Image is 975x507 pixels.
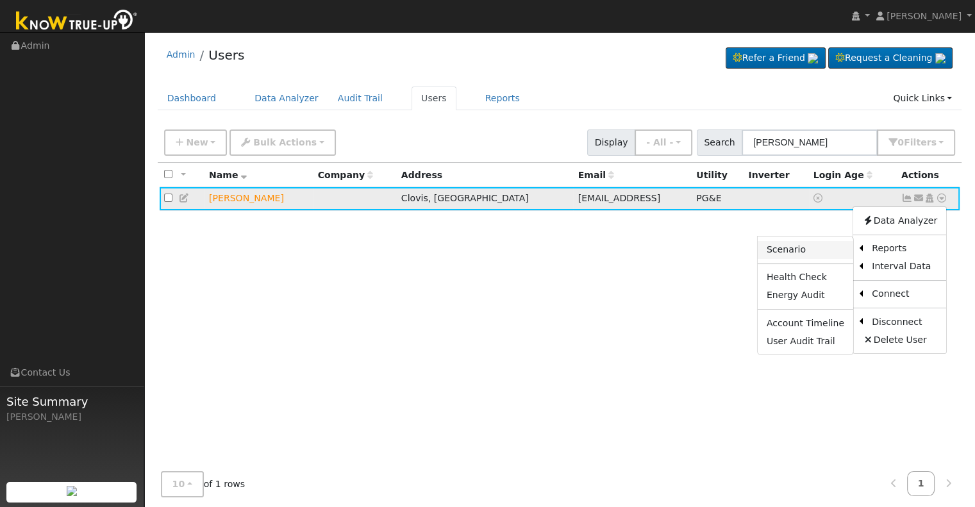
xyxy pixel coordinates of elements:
a: Refer a Friend [726,47,826,69]
a: Disconnect [863,313,946,331]
a: Edit User [179,193,190,203]
a: Quick Links [883,87,962,110]
input: Search [742,129,878,156]
div: Inverter [748,169,804,182]
a: Other actions [936,192,947,205]
span: New [186,137,208,147]
a: Interval Data [863,258,946,276]
a: Energy Audit Report [758,287,853,304]
button: 0Filters [877,129,955,156]
span: [PERSON_NAME] [887,11,962,21]
span: Bulk Actions [253,137,317,147]
span: Name [209,170,247,180]
span: Days since last login [813,170,872,180]
span: 10 [172,479,185,489]
a: Audit Trail [328,87,392,110]
span: Display [587,129,635,156]
button: New [164,129,228,156]
div: Utility [696,169,739,182]
a: Connect [863,285,946,303]
a: Health Check Report [758,269,853,287]
a: Users [208,47,244,63]
button: Bulk Actions [229,129,335,156]
a: 1 [907,471,935,496]
td: Clovis, [GEOGRAPHIC_DATA] [397,187,574,211]
td: Lead [204,187,313,211]
a: Show Graph [901,193,913,203]
img: Know True-Up [10,7,144,36]
a: Reports [476,87,529,110]
a: Data Analyzer [853,212,946,229]
a: Account Timeline Report [758,314,853,332]
a: Users [412,87,456,110]
div: [PERSON_NAME] [6,410,137,424]
a: mscott@pobox.conm [913,192,924,205]
span: PG&E [696,193,721,203]
button: - All - [635,129,692,156]
img: retrieve [808,53,818,63]
span: [EMAIL_ADDRESS] [578,193,661,203]
a: No login access [813,193,825,203]
span: Site Summary [6,393,137,410]
a: Scenario Report [758,241,853,259]
div: Address [401,169,569,182]
a: Delete User [853,331,946,349]
span: of 1 rows [161,471,246,497]
span: s [931,137,936,147]
a: Reports [863,240,946,258]
button: 10 [161,471,204,497]
span: Filter [904,137,937,147]
span: Email [578,170,614,180]
a: Login As [924,193,935,203]
a: Dashboard [158,87,226,110]
a: Request a Cleaning [828,47,953,69]
div: Actions [901,169,955,182]
a: Admin [167,49,196,60]
span: Company name [318,170,373,180]
span: Search [697,129,742,156]
img: retrieve [67,486,77,496]
a: User Audit Trail [758,332,853,350]
a: Data Analyzer [245,87,328,110]
img: retrieve [935,53,946,63]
